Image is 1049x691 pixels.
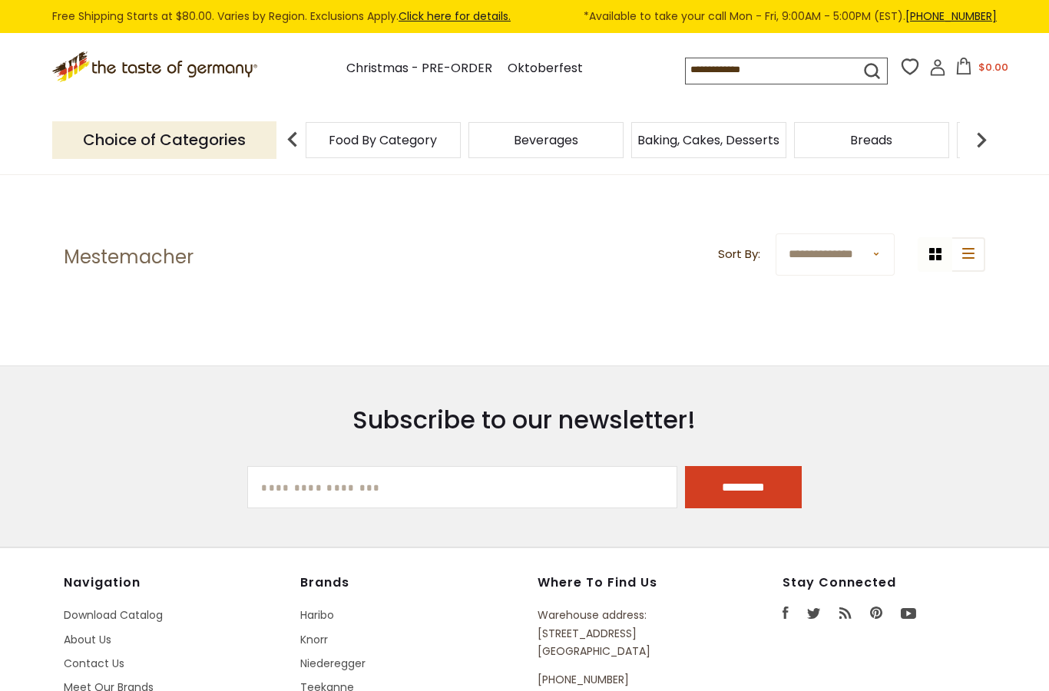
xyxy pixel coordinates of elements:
h3: Subscribe to our newsletter! [247,405,801,435]
a: Click here for details. [399,8,511,24]
a: Christmas - PRE-ORDER [346,58,492,79]
a: Niederegger [300,656,366,671]
p: Warehouse address: [STREET_ADDRESS] [GEOGRAPHIC_DATA] [538,607,713,660]
span: $0.00 [978,60,1008,74]
p: Choice of Categories [52,121,276,159]
a: Beverages [514,134,578,146]
img: next arrow [966,124,997,155]
a: Food By Category [329,134,437,146]
a: Baking, Cakes, Desserts [637,134,779,146]
div: Free Shipping Starts at $80.00. Varies by Region. Exclusions Apply. [52,8,997,25]
button: $0.00 [949,58,1014,81]
a: Knorr [300,632,328,647]
a: [PHONE_NUMBER] [905,8,997,24]
a: Haribo [300,607,334,623]
a: About Us [64,632,111,647]
h4: Navigation [64,575,285,590]
h1: Mestemacher [64,246,194,269]
a: Contact Us [64,656,124,671]
img: previous arrow [277,124,308,155]
label: Sort By: [718,245,760,264]
p: [PHONE_NUMBER] [538,671,713,689]
h4: Brands [300,575,521,590]
a: Download Catalog [64,607,163,623]
a: Oktoberfest [508,58,583,79]
h4: Stay Connected [783,575,985,590]
span: *Available to take your call Mon - Fri, 9:00AM - 5:00PM (EST). [584,8,997,25]
h4: Where to find us [538,575,713,590]
a: Breads [850,134,892,146]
